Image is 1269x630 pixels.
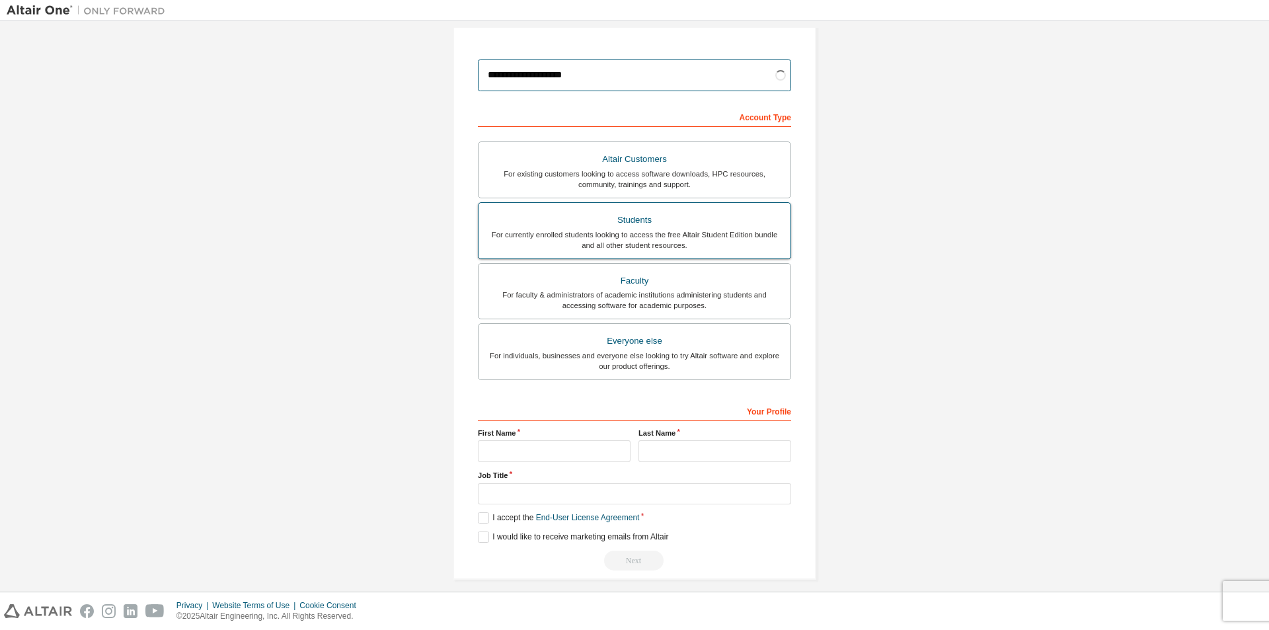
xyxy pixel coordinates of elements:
div: For individuals, businesses and everyone else looking to try Altair software and explore our prod... [486,350,783,372]
div: Account Type [478,106,791,127]
img: linkedin.svg [124,604,137,618]
a: End-User License Agreement [536,513,640,522]
div: Cookie Consent [299,600,364,611]
label: I accept the [478,512,639,524]
img: Altair One [7,4,172,17]
div: Your Profile [478,400,791,421]
div: For existing customers looking to access software downloads, HPC resources, community, trainings ... [486,169,783,190]
img: altair_logo.svg [4,604,72,618]
div: Please wait while checking email ... [478,551,791,571]
label: I would like to receive marketing emails from Altair [478,532,668,543]
img: facebook.svg [80,604,94,618]
div: Students [486,211,783,229]
div: Faculty [486,272,783,290]
label: Last Name [638,428,791,438]
div: Altair Customers [486,150,783,169]
label: First Name [478,428,631,438]
div: Everyone else [486,332,783,350]
div: For faculty & administrators of academic institutions administering students and accessing softwa... [486,290,783,311]
div: Privacy [176,600,212,611]
img: youtube.svg [145,604,165,618]
div: For currently enrolled students looking to access the free Altair Student Edition bundle and all ... [486,229,783,251]
label: Job Title [478,470,791,481]
img: instagram.svg [102,604,116,618]
p: © 2025 Altair Engineering, Inc. All Rights Reserved. [176,611,364,622]
div: Website Terms of Use [212,600,299,611]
